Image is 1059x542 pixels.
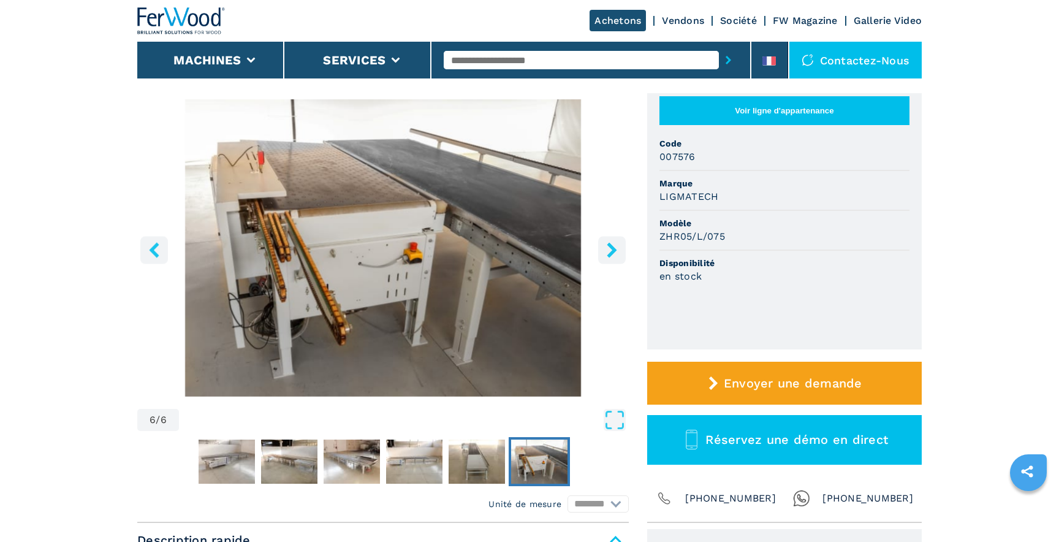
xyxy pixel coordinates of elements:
[656,490,673,507] img: Phone
[647,415,922,465] button: Réservez une démo en direct
[137,99,629,397] div: Go to Slide 6
[598,236,626,264] button: right-button
[802,54,814,66] img: Contactez-nous
[659,269,702,283] h3: en stock
[182,409,626,431] button: Open Fullscreen
[659,257,909,269] span: Disponibilité
[793,490,810,507] img: Whatsapp
[1012,456,1042,487] a: sharethis
[323,53,385,67] button: Services
[719,46,738,74] button: submit-button
[488,498,561,510] em: Unité de mesure
[647,362,922,405] button: Envoyer une demande
[137,437,629,486] nav: Thumbnail Navigation
[773,15,838,26] a: FW Magazine
[659,150,696,164] h3: 007576
[724,376,862,391] span: Envoyer une demande
[150,415,156,425] span: 6
[590,10,646,31] a: Achetons
[659,229,725,243] h3: ZHR05/L/075
[662,15,704,26] a: Vendons
[659,96,909,125] button: Voir ligne d'appartenance
[384,437,445,486] button: Go to Slide 4
[659,217,909,229] span: Modèle
[509,437,570,486] button: Go to Slide 6
[685,490,776,507] span: [PHONE_NUMBER]
[196,437,257,486] button: Go to Slide 1
[511,440,567,484] img: 560a61fab4a247b25840f849f6118e87
[659,177,909,189] span: Marque
[705,432,888,447] span: Réservez une démo en direct
[137,99,629,397] img: Système De Retour Des Panneaux LIGMATECH ZHR05/L/075
[199,440,255,484] img: 3c06599921cbd60e2b292bd95824e33b
[321,437,382,486] button: Go to Slide 3
[659,189,718,204] h3: LIGMATECH
[386,440,442,484] img: 4f9ac91278bfa89de6af4895cde385b2
[324,440,380,484] img: 6a5da92f63a63891fbfdbb45cef2dd41
[720,15,757,26] a: Société
[259,437,320,486] button: Go to Slide 2
[822,490,913,507] span: [PHONE_NUMBER]
[161,415,167,425] span: 6
[137,7,226,34] img: Ferwood
[261,440,317,484] img: 9cdb1c86e5112da0ea25d7cf4393cf7a
[173,53,241,67] button: Machines
[789,42,922,78] div: Contactez-nous
[659,137,909,150] span: Code
[156,415,160,425] span: /
[1007,487,1050,533] iframe: Chat
[854,15,922,26] a: Gallerie Video
[140,236,168,264] button: left-button
[446,437,507,486] button: Go to Slide 5
[449,440,505,484] img: 71d96011ac2de20fcbf0354b4c636b34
